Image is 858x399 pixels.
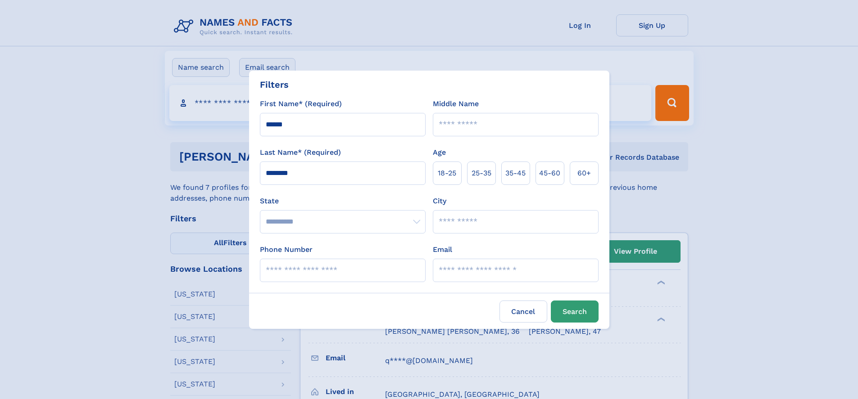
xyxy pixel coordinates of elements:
[260,99,342,109] label: First Name* (Required)
[433,244,452,255] label: Email
[499,300,547,323] label: Cancel
[260,78,289,91] div: Filters
[551,300,599,323] button: Search
[260,147,341,158] label: Last Name* (Required)
[577,168,591,179] span: 60+
[472,168,491,179] span: 25‑35
[433,196,446,206] label: City
[433,147,446,158] label: Age
[438,168,456,179] span: 18‑25
[505,168,526,179] span: 35‑45
[260,244,313,255] label: Phone Number
[539,168,560,179] span: 45‑60
[260,196,426,206] label: State
[433,99,479,109] label: Middle Name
